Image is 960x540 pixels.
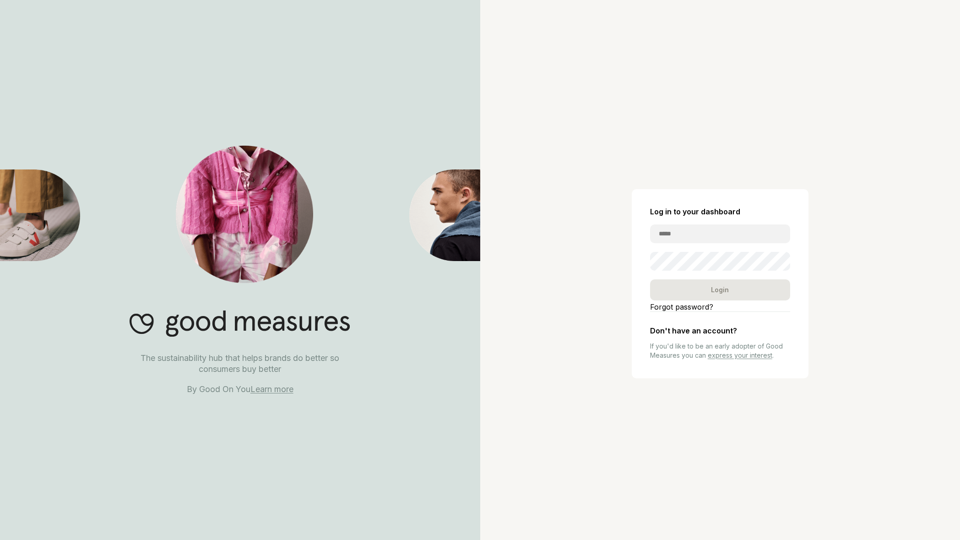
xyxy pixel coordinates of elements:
div: Login [650,279,790,300]
p: If you'd like to be an early adopter of Good Measures you can . [650,342,790,360]
h2: Don't have an account? [650,327,790,335]
a: Forgot password? [650,302,790,311]
img: Good Measures [130,310,350,337]
h2: Log in to your dashboard [650,207,790,216]
a: express your interest [708,351,772,359]
img: Good Measures [176,146,313,283]
p: The sustainability hub that helps brands do better so consumers buy better [120,353,360,375]
p: By Good On You [120,384,360,395]
a: Learn more [250,384,293,394]
img: Good Measures [409,169,480,261]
